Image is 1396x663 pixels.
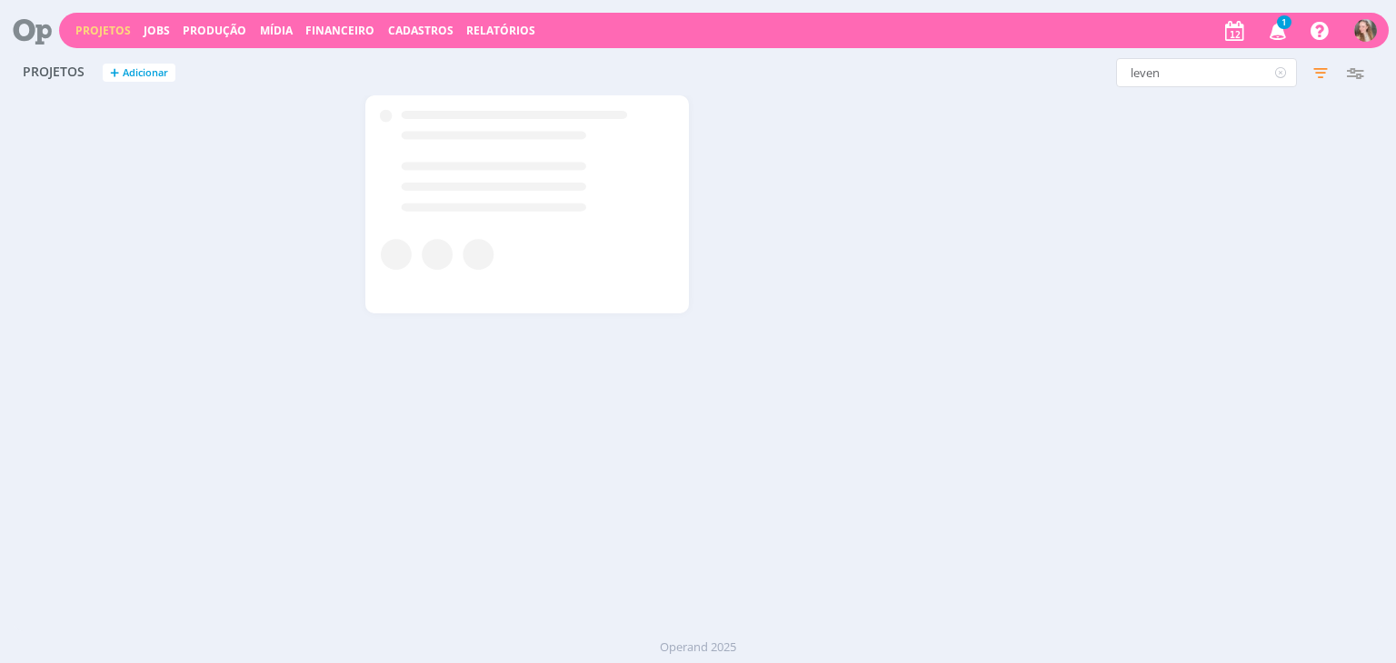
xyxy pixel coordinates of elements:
[383,24,459,38] button: Cadastros
[260,23,293,38] a: Mídia
[103,64,175,83] button: +Adicionar
[466,23,535,38] a: Relatórios
[110,64,119,83] span: +
[70,24,136,38] button: Projetos
[75,23,131,38] a: Projetos
[123,67,168,79] span: Adicionar
[461,24,541,38] button: Relatórios
[300,24,380,38] button: Financeiro
[144,23,170,38] a: Jobs
[1277,15,1291,29] span: 1
[388,23,454,38] span: Cadastros
[254,24,298,38] button: Mídia
[183,23,246,38] a: Produção
[1354,19,1377,42] img: G
[177,24,252,38] button: Produção
[1353,15,1378,46] button: G
[305,23,374,38] a: Financeiro
[1116,58,1297,87] input: Busca
[1258,15,1295,47] button: 1
[23,64,85,80] span: Projetos
[138,24,175,38] button: Jobs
